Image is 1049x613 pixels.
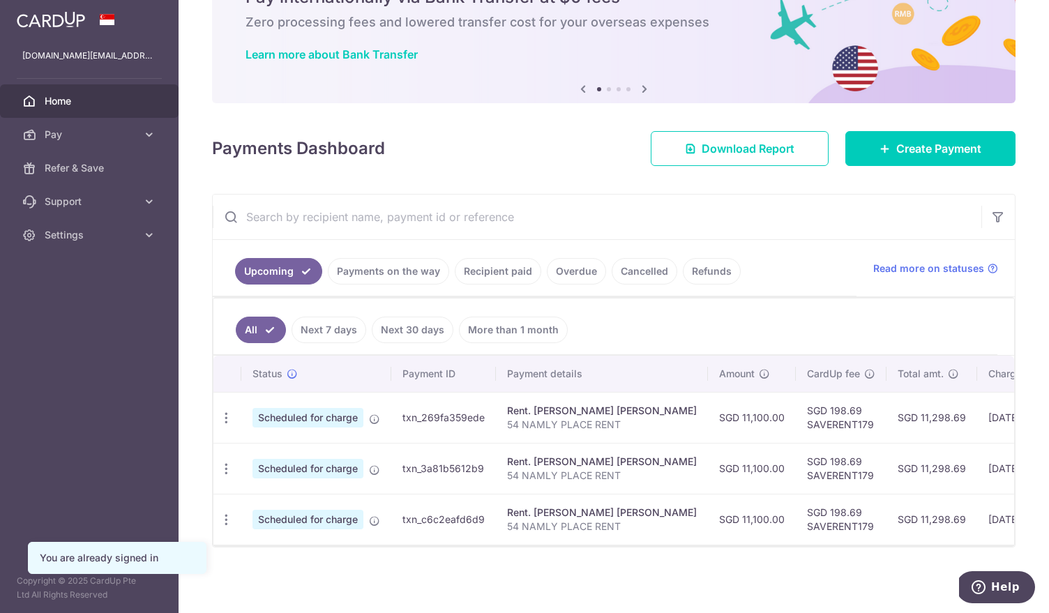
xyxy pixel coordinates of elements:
span: Home [45,94,137,108]
td: txn_3a81b5612b9 [391,443,496,494]
div: Rent. [PERSON_NAME] [PERSON_NAME] [507,404,697,418]
p: 54 NAMLY PLACE RENT [507,469,697,483]
td: txn_269fa359ede [391,392,496,443]
td: SGD 198.69 SAVERENT179 [796,392,886,443]
p: [DOMAIN_NAME][EMAIL_ADDRESS][DOMAIN_NAME] [22,49,156,63]
span: Pay [45,128,137,142]
td: SGD 198.69 SAVERENT179 [796,494,886,545]
a: Recipient paid [455,258,541,285]
div: Rent. [PERSON_NAME] [PERSON_NAME] [507,506,697,520]
td: SGD 11,100.00 [708,392,796,443]
td: SGD 11,298.69 [886,494,977,545]
p: 54 NAMLY PLACE RENT [507,418,697,432]
span: Read more on statuses [873,262,984,275]
span: Total amt. [898,367,944,381]
a: Download Report [651,131,829,166]
a: Next 30 days [372,317,453,343]
a: Cancelled [612,258,677,285]
a: Read more on statuses [873,262,998,275]
a: Next 7 days [292,317,366,343]
span: Scheduled for charge [252,510,363,529]
input: Search by recipient name, payment id or reference [213,195,981,239]
a: Payments on the way [328,258,449,285]
a: Refunds [683,258,741,285]
span: Download Report [702,140,794,157]
span: Scheduled for charge [252,408,363,427]
td: SGD 11,100.00 [708,443,796,494]
a: More than 1 month [459,317,568,343]
a: Upcoming [235,258,322,285]
span: CardUp fee [807,367,860,381]
div: You are already signed in [40,551,195,565]
iframe: Opens a widget where you can find more information [959,571,1035,606]
p: 54 NAMLY PLACE RENT [507,520,697,533]
td: SGD 11,100.00 [708,494,796,545]
span: Scheduled for charge [252,459,363,478]
span: Settings [45,228,137,242]
td: txn_c6c2eafd6d9 [391,494,496,545]
span: Charge date [988,367,1046,381]
div: Rent. [PERSON_NAME] [PERSON_NAME] [507,455,697,469]
td: SGD 11,298.69 [886,443,977,494]
th: Payment ID [391,356,496,392]
a: All [236,317,286,343]
h6: Zero processing fees and lowered transfer cost for your overseas expenses [246,14,982,31]
h4: Payments Dashboard [212,136,385,161]
td: SGD 11,298.69 [886,392,977,443]
a: Learn more about Bank Transfer [246,47,418,61]
span: Create Payment [896,140,981,157]
a: Create Payment [845,131,1016,166]
span: Support [45,195,137,209]
span: Amount [719,367,755,381]
th: Payment details [496,356,708,392]
img: CardUp [17,11,85,28]
a: Overdue [547,258,606,285]
span: Status [252,367,282,381]
td: SGD 198.69 SAVERENT179 [796,443,886,494]
span: Refer & Save [45,161,137,175]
